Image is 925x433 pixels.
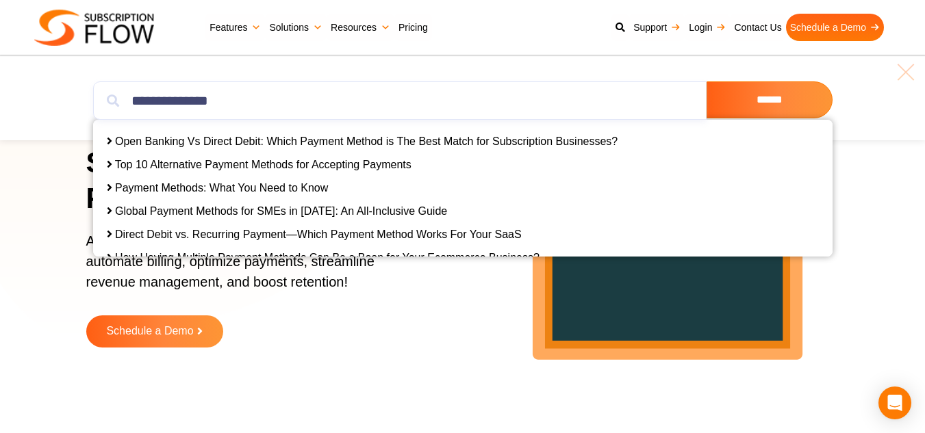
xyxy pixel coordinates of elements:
[86,145,427,217] h1: Simplify Subscriptions, Power Growth!
[878,386,911,419] div: Open Intercom Messenger
[86,315,223,347] a: Schedule a Demo
[327,14,394,41] a: Resources
[86,231,410,306] p: AI-powered subscription management platform to automate billing, optimize payments, streamline re...
[786,14,884,41] a: Schedule a Demo
[115,159,411,170] a: Top 10 Alternative Payment Methods for Accepting Payments
[34,10,154,46] img: Subscriptionflow
[115,252,540,263] a: How Having Multiple Payment Methods Can Be a Boon for Your Ecommerce Business?
[115,228,522,240] a: Direct Debit vs. Recurring Payment—Which Payment Method Works For Your SaaS
[730,14,785,41] a: Contact Us
[106,326,193,337] span: Schedule a Demo
[115,205,447,217] a: Global Payment Methods for SMEs in [DATE]: An All-Inclusive Guide
[629,14,685,41] a: Support
[394,14,432,41] a: Pricing
[265,14,327,41] a: Solutions
[205,14,265,41] a: Features
[115,182,328,194] a: Payment Methods: What You Need to Know
[685,14,730,41] a: Login
[115,135,618,147] a: Open Banking Vs Direct Debit: Which Payment Method is The Best Match for Subscription Businesses?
